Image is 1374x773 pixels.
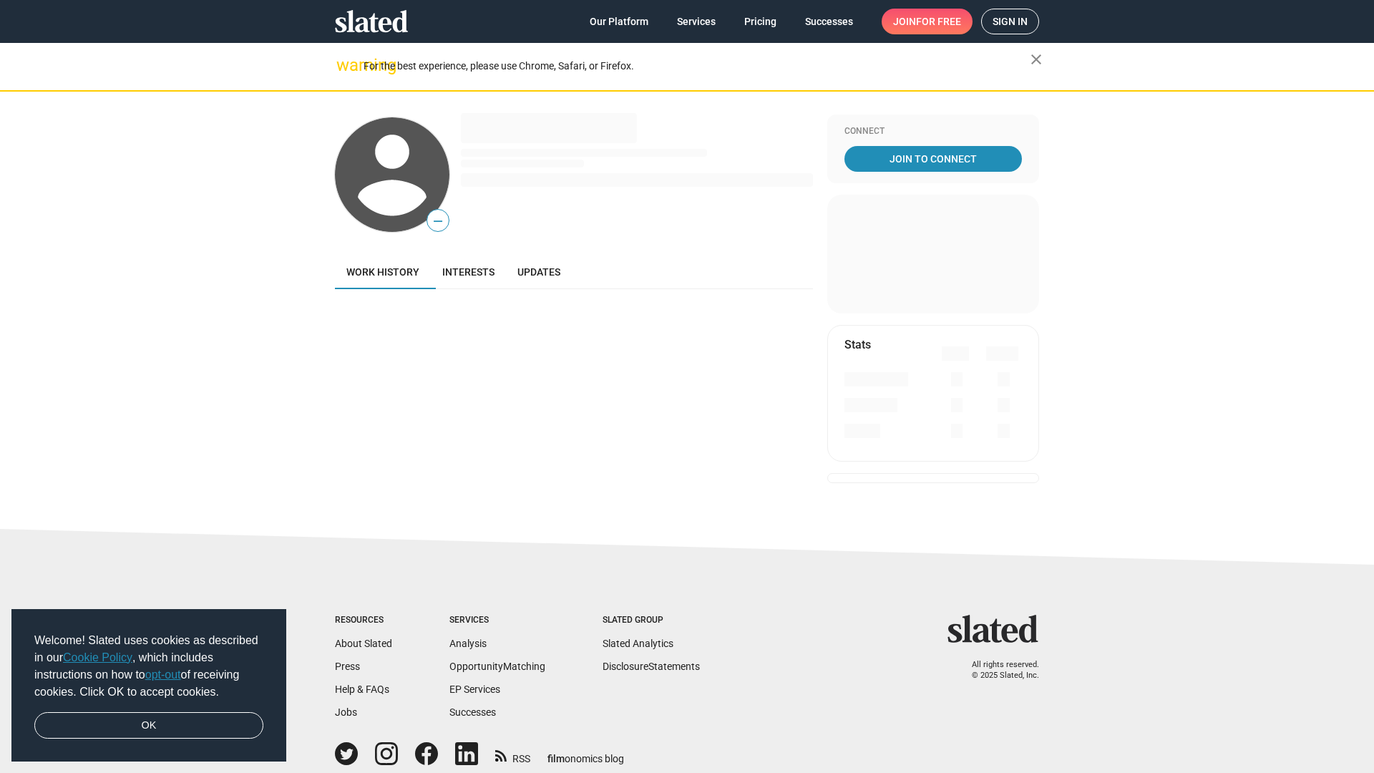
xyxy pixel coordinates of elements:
[442,266,494,278] span: Interests
[993,9,1028,34] span: Sign in
[847,146,1019,172] span: Join To Connect
[547,753,565,764] span: film
[335,255,431,289] a: Work history
[449,638,487,649] a: Analysis
[981,9,1039,34] a: Sign in
[916,9,961,34] span: for free
[63,651,132,663] a: Cookie Policy
[427,212,449,230] span: —
[145,669,181,681] a: opt-out
[34,712,263,739] a: dismiss cookie message
[335,638,392,649] a: About Slated
[794,9,864,34] a: Successes
[449,661,545,672] a: OpportunityMatching
[578,9,660,34] a: Our Platform
[431,255,506,289] a: Interests
[882,9,973,34] a: Joinfor free
[346,266,419,278] span: Work history
[603,615,700,626] div: Slated Group
[590,9,648,34] span: Our Platform
[666,9,727,34] a: Services
[449,684,500,695] a: EP Services
[844,146,1022,172] a: Join To Connect
[506,255,572,289] a: Updates
[603,661,700,672] a: DisclosureStatements
[844,337,871,352] mat-card-title: Stats
[957,660,1039,681] p: All rights reserved. © 2025 Slated, Inc.
[34,632,263,701] span: Welcome! Slated uses cookies as described in our , which includes instructions on how to of recei...
[336,57,354,74] mat-icon: warning
[744,9,776,34] span: Pricing
[335,661,360,672] a: Press
[335,684,389,695] a: Help & FAQs
[1028,51,1045,68] mat-icon: close
[893,9,961,34] span: Join
[805,9,853,34] span: Successes
[449,706,496,718] a: Successes
[335,615,392,626] div: Resources
[335,706,357,718] a: Jobs
[733,9,788,34] a: Pricing
[603,638,673,649] a: Slated Analytics
[364,57,1030,76] div: For the best experience, please use Chrome, Safari, or Firefox.
[547,741,624,766] a: filmonomics blog
[449,615,545,626] div: Services
[844,126,1022,137] div: Connect
[495,744,530,766] a: RSS
[517,266,560,278] span: Updates
[11,609,286,762] div: cookieconsent
[677,9,716,34] span: Services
